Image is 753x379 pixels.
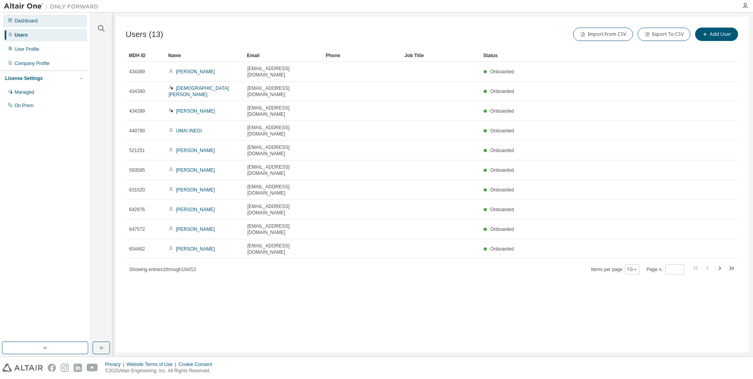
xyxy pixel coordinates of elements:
[129,49,162,62] div: MDH ID
[15,18,38,24] div: Dashboard
[129,226,145,232] span: 647572
[4,2,102,10] img: Altair One
[129,206,145,213] span: 642876
[129,88,145,95] span: 434390
[176,108,215,114] a: [PERSON_NAME]
[695,28,738,41] button: Add User
[404,49,477,62] div: Job Title
[15,46,39,52] div: User Profile
[247,65,319,78] span: [EMAIL_ADDRESS][DOMAIN_NAME]
[176,69,215,74] a: [PERSON_NAME]
[176,128,202,134] a: UMAI INEGI
[129,187,145,193] span: 631020
[490,187,514,193] span: Onboarded
[48,364,56,372] img: facebook.svg
[129,167,145,173] span: 593585
[176,148,215,153] a: [PERSON_NAME]
[129,267,196,272] span: Showing entries 1 through 10 of 13
[168,49,241,62] div: Name
[490,108,514,114] span: Onboarded
[247,49,319,62] div: Email
[105,361,126,368] div: Privacy
[490,207,514,212] span: Onboarded
[490,227,514,232] span: Onboarded
[126,30,163,39] span: Users (13)
[591,264,640,275] span: Items per page
[490,167,514,173] span: Onboarded
[169,85,229,97] a: [DEMOGRAPHIC_DATA][PERSON_NAME]
[129,69,145,75] span: 434389
[5,75,43,82] div: License Settings
[15,89,34,95] div: Managed
[326,49,398,62] div: Phone
[247,184,319,196] span: [EMAIL_ADDRESS][DOMAIN_NAME]
[247,203,319,216] span: [EMAIL_ADDRESS][DOMAIN_NAME]
[638,28,690,41] button: Export To CSV
[15,60,50,67] div: Company Profile
[2,364,43,372] img: altair_logo.svg
[247,144,319,157] span: [EMAIL_ADDRESS][DOMAIN_NAME]
[129,128,145,134] span: 440790
[176,207,215,212] a: [PERSON_NAME]
[74,364,82,372] img: linkedin.svg
[573,28,633,41] button: Import From CSV
[178,361,217,368] div: Cookie Consent
[176,227,215,232] a: [PERSON_NAME]
[490,89,514,94] span: Onboarded
[61,364,69,372] img: instagram.svg
[247,164,319,176] span: [EMAIL_ADDRESS][DOMAIN_NAME]
[247,85,319,98] span: [EMAIL_ADDRESS][DOMAIN_NAME]
[129,108,145,114] span: 434399
[627,266,638,273] button: 10
[176,246,215,252] a: [PERSON_NAME]
[490,69,514,74] span: Onboarded
[247,223,319,236] span: [EMAIL_ADDRESS][DOMAIN_NAME]
[647,264,684,275] span: Page n.
[247,105,319,117] span: [EMAIL_ADDRESS][DOMAIN_NAME]
[126,361,178,368] div: Website Terms of Use
[176,167,215,173] a: [PERSON_NAME]
[87,364,98,372] img: youtube.svg
[129,147,145,154] span: 521251
[490,246,514,252] span: Onboarded
[247,243,319,255] span: [EMAIL_ADDRESS][DOMAIN_NAME]
[247,124,319,137] span: [EMAIL_ADDRESS][DOMAIN_NAME]
[15,32,28,38] div: Users
[490,148,514,153] span: Onboarded
[490,128,514,134] span: Onboarded
[176,187,215,193] a: [PERSON_NAME]
[105,368,217,374] p: © 2025 Altair Engineering, Inc. All Rights Reserved.
[483,49,699,62] div: Status
[129,246,145,252] span: 654462
[15,102,33,109] div: On Prem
